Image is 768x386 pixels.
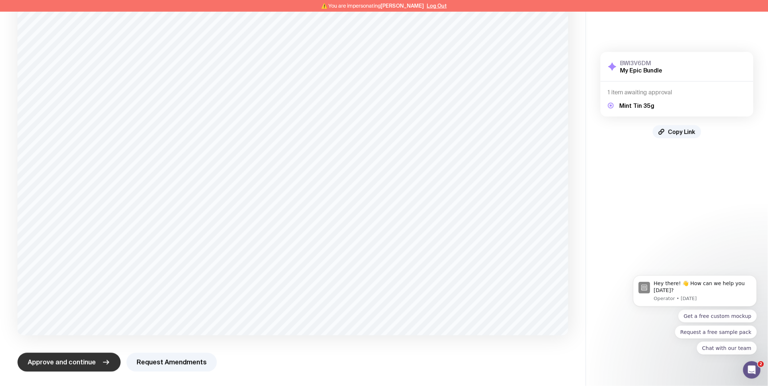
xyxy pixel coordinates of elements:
span: ⚠️ You are impersonating [321,3,424,9]
button: Request Amendments [126,353,217,372]
h2: My Epic Bundle [620,67,663,74]
h3: BWI3V6DM [620,59,663,67]
span: Approve and continue [28,358,96,367]
span: Copy Link [668,128,695,135]
iframe: Intercom notifications message [622,266,768,382]
h4: 1 item awaiting approval [608,89,746,96]
span: 2 [758,361,764,367]
button: Log Out [427,3,447,9]
h5: Mint Tin 35g [620,102,655,109]
button: Copy Link [653,125,701,138]
button: Approve and continue [17,353,121,372]
span: [PERSON_NAME] [381,3,424,9]
iframe: Intercom live chat [743,361,761,379]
